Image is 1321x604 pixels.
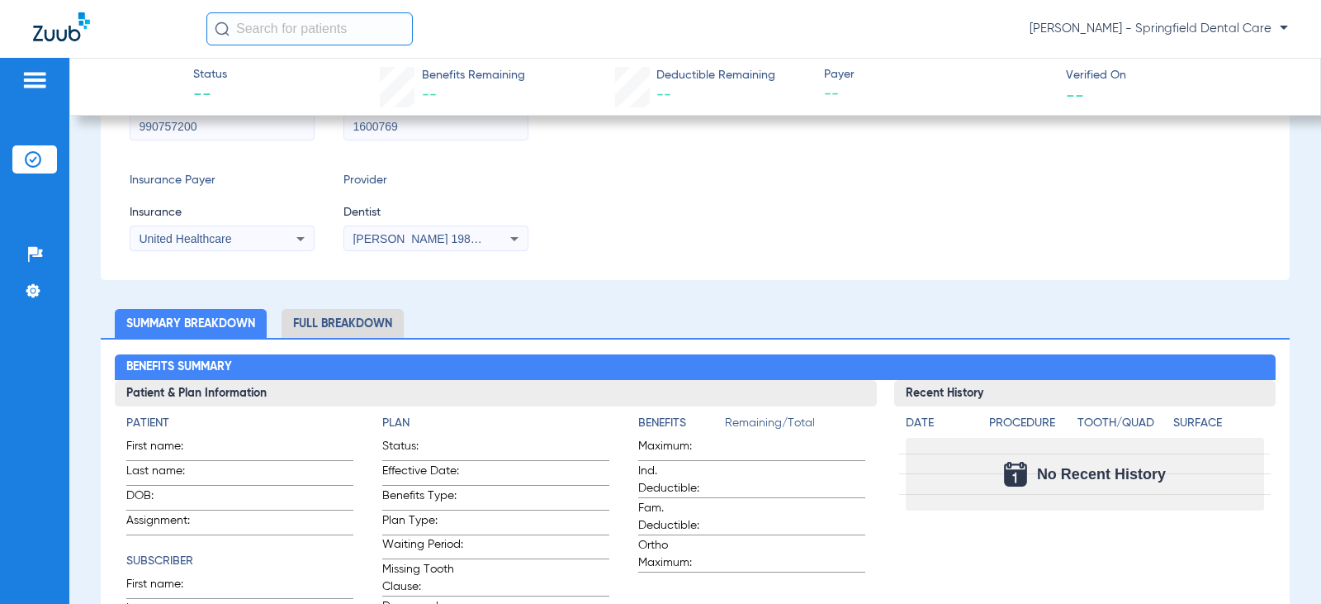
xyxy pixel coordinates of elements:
[353,232,515,245] span: [PERSON_NAME] 1982829420
[130,172,315,189] span: Insurance Payer
[126,438,207,460] span: First name:
[1077,415,1167,432] h4: Tooth/Quad
[206,12,413,45] input: Search for patients
[126,415,353,432] h4: Patient
[894,380,1275,407] h3: Recent History
[126,512,207,535] span: Assignment:
[422,88,437,102] span: --
[382,463,463,485] span: Effective Date:
[115,309,267,338] li: Summary Breakdown
[656,67,775,84] span: Deductible Remaining
[725,415,865,438] span: Remaining/Total
[1077,415,1167,438] app-breakdown-title: Tooth/Quad
[382,512,463,535] span: Plan Type:
[215,21,230,36] img: Search Icon
[382,536,463,559] span: Waiting Period:
[382,415,609,432] h4: Plan
[282,309,404,338] li: Full Breakdown
[638,537,719,572] span: Ortho Maximum:
[343,172,528,189] span: Provider
[906,415,975,432] h4: Date
[130,204,315,221] span: Insurance
[638,438,719,460] span: Maximum:
[139,232,231,245] span: United Healthcare
[126,576,207,598] span: First name:
[638,415,725,432] h4: Benefits
[1037,466,1166,483] span: No Recent History
[638,415,725,438] app-breakdown-title: Benefits
[824,84,1052,105] span: --
[638,500,719,535] span: Fam. Deductible:
[193,84,227,107] span: --
[1173,415,1263,432] h4: Surface
[656,88,671,102] span: --
[1030,21,1288,37] span: [PERSON_NAME] - Springfield Dental Care
[382,487,463,510] span: Benefits Type:
[638,463,719,497] span: Ind. Deductible:
[126,553,353,570] h4: Subscriber
[422,67,525,84] span: Benefits Remaining
[989,415,1071,438] app-breakdown-title: Procedure
[1066,67,1294,84] span: Verified On
[989,415,1071,432] h4: Procedure
[1066,86,1084,103] span: --
[382,561,463,596] span: Missing Tooth Clause:
[21,70,48,90] img: hamburger-icon
[1173,415,1263,438] app-breakdown-title: Surface
[824,66,1052,83] span: Payer
[193,66,227,83] span: Status
[115,380,877,407] h3: Patient & Plan Information
[906,415,975,438] app-breakdown-title: Date
[115,354,1275,381] h2: Benefits Summary
[343,204,528,221] span: Dentist
[126,487,207,510] span: DOB:
[126,463,207,485] span: Last name:
[33,12,90,41] img: Zuub Logo
[382,438,463,460] span: Status:
[1004,462,1027,487] img: Calendar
